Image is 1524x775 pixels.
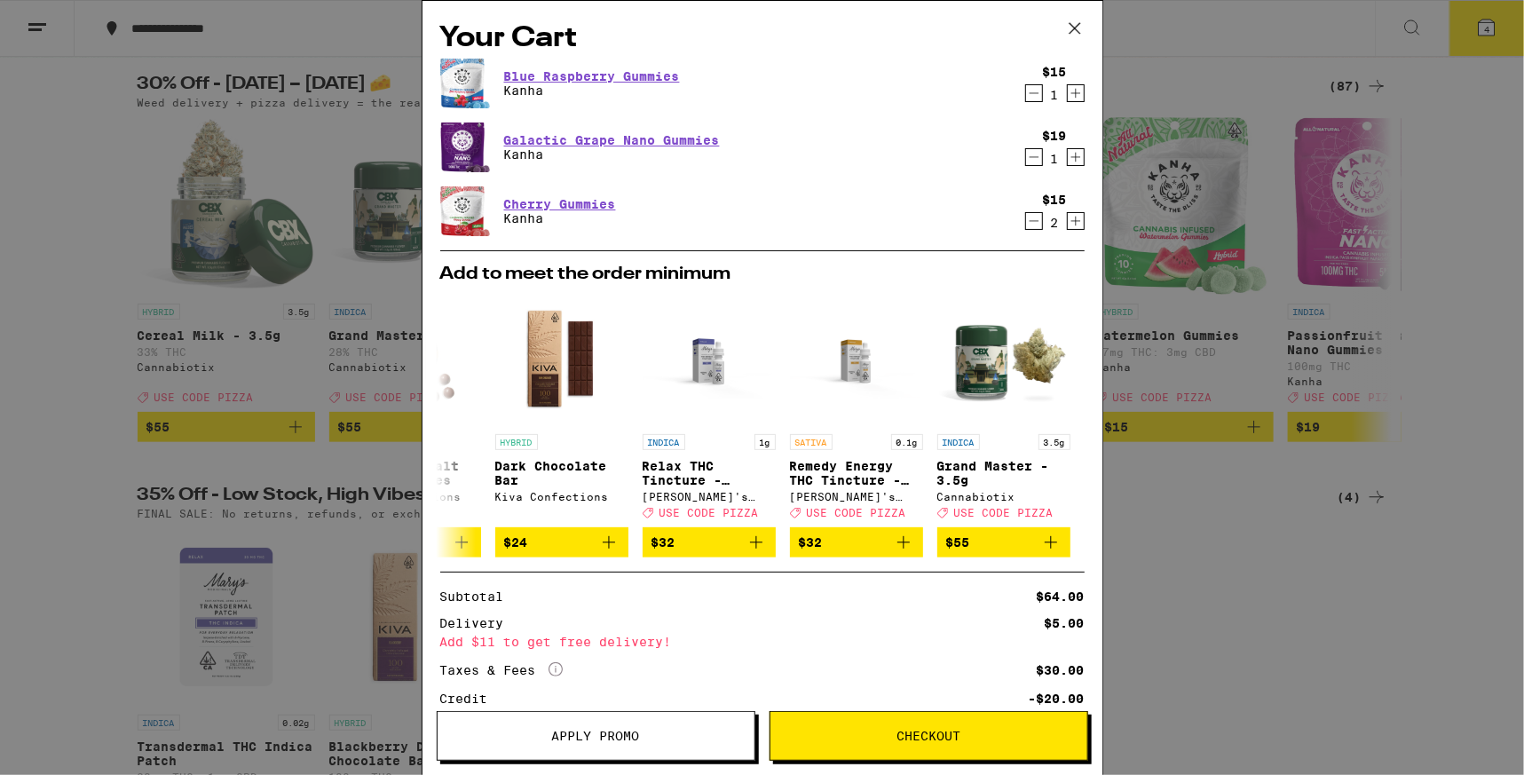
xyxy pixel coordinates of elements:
span: Checkout [896,730,960,742]
div: Subtotal [440,590,517,603]
div: $5.00 [1045,617,1085,629]
button: Checkout [770,711,1088,761]
p: INDICA [643,434,685,450]
img: Kanha - Blue Raspberry Gummies [440,57,490,110]
div: [PERSON_NAME]'s Medicinals [790,491,923,502]
span: USE CODE PIZZA [807,507,906,518]
div: [PERSON_NAME]'s Medicinals [643,491,776,502]
p: Dark Chocolate Bar [495,459,628,487]
a: Galactic Grape Nano Gummies [504,133,720,147]
p: INDICA [937,434,980,450]
div: Cannabiotix [937,491,1070,502]
div: Delivery [440,617,517,629]
span: $24 [504,535,528,550]
button: Add to bag [937,527,1070,558]
p: 3.5g [1038,434,1070,450]
span: USE CODE PIZZA [954,507,1054,518]
div: Taxes & Fees [440,662,563,678]
p: Remedy Energy THC Tincture - 1000mg [790,459,923,487]
button: Add to bag [790,527,923,558]
div: 1 [1043,152,1067,166]
button: Apply Promo [437,711,755,761]
span: $32 [799,535,823,550]
button: Increment [1067,148,1085,166]
div: $64.00 [1037,590,1085,603]
a: Cherry Gummies [504,197,616,211]
p: 0.1g [891,434,923,450]
img: Kanha - Galactic Grape Nano Gummies [440,121,490,174]
button: Increment [1067,84,1085,102]
p: Kanha [504,147,720,162]
img: Kanha - Cherry Gummies [440,185,490,238]
a: Open page for Relax THC Tincture - 1000mg from Mary's Medicinals [643,292,776,527]
p: Kanha [504,211,616,225]
div: $15 [1043,65,1067,79]
div: $30.00 [1037,664,1085,676]
a: Open page for Remedy Energy THC Tincture - 1000mg from Mary's Medicinals [790,292,923,527]
span: Apply Promo [552,730,640,742]
a: Open page for Grand Master - 3.5g from Cannabiotix [937,292,1070,527]
p: Grand Master - 3.5g [937,459,1070,487]
span: $55 [946,535,970,550]
div: Kiva Confections [495,491,628,502]
div: -$20.00 [1029,692,1085,705]
div: $19 [1043,129,1067,143]
span: USE CODE PIZZA [659,507,759,518]
h2: Add to meet the order minimum [440,265,1085,283]
div: 1 [1043,88,1067,102]
h2: Your Cart [440,19,1085,59]
p: 1g [754,434,776,450]
button: Decrement [1025,212,1043,230]
span: $32 [651,535,675,550]
button: Decrement [1025,148,1043,166]
a: Open page for Dark Chocolate Bar from Kiva Confections [495,292,628,527]
div: Add $11 to get free delivery! [440,636,1085,648]
div: Credit [440,692,501,705]
button: Add to bag [643,527,776,558]
p: Kanha [504,83,680,98]
img: Cannabiotix - Grand Master - 3.5g [937,292,1070,425]
button: Increment [1067,212,1085,230]
div: 2 [1043,216,1067,230]
a: Blue Raspberry Gummies [504,69,680,83]
img: Kiva Confections - Dark Chocolate Bar [495,292,628,425]
div: $15 [1043,193,1067,207]
img: Mary's Medicinals - Relax THC Tincture - 1000mg [643,292,776,425]
button: Decrement [1025,84,1043,102]
p: HYBRID [495,434,538,450]
p: SATIVA [790,434,833,450]
img: Mary's Medicinals - Remedy Energy THC Tincture - 1000mg [790,292,923,425]
button: Add to bag [495,527,628,558]
p: Relax THC Tincture - 1000mg [643,459,776,487]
